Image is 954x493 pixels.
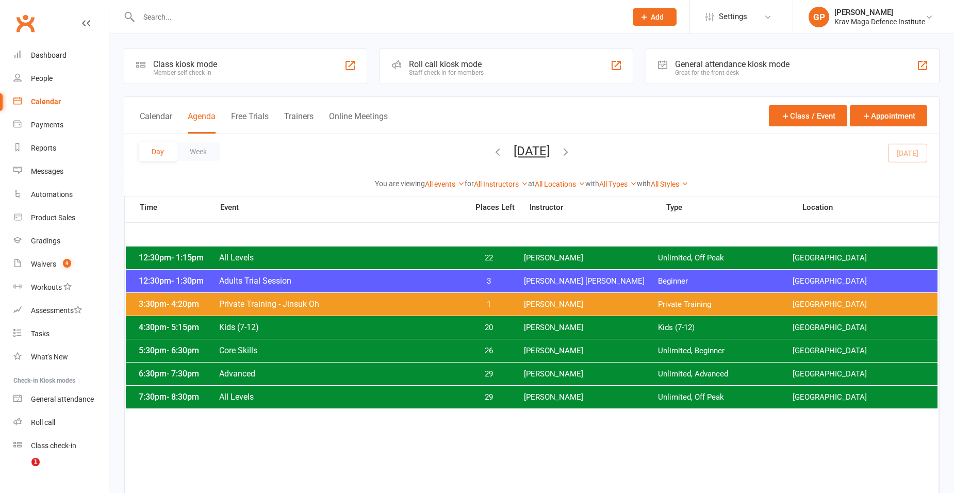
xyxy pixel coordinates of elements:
span: 5:30pm [136,346,219,355]
div: GP [809,7,829,27]
div: General attendance kiosk mode [675,59,789,69]
div: Reports [31,144,56,152]
span: Settings [719,5,747,28]
a: Messages [13,160,109,183]
span: 3:30pm [136,299,219,309]
a: Assessments [13,299,109,322]
button: Free Trials [231,111,269,134]
a: Clubworx [12,10,38,36]
button: Trainers [284,111,314,134]
a: People [13,67,109,90]
span: Unlimited, Beginner [658,346,793,356]
span: Add [651,13,664,21]
button: Class / Event [769,105,847,126]
span: Advanced [219,369,462,379]
span: Adults Trial Session [219,276,462,286]
div: Workouts [31,283,62,291]
span: 12:30pm [136,276,219,286]
span: [PERSON_NAME] [524,369,659,379]
span: Kids (7-12) [219,322,462,332]
span: 1 [462,300,516,309]
span: All Levels [219,253,462,262]
span: 20 [462,323,516,333]
span: [GEOGRAPHIC_DATA] [793,323,927,333]
button: Week [177,142,220,161]
span: [GEOGRAPHIC_DATA] [793,253,927,263]
a: All Locations [535,180,585,188]
div: Krav Maga Defence Institute [834,17,925,26]
div: What's New [31,353,68,361]
span: 26 [462,346,516,356]
span: 29 [462,392,516,402]
a: All events [425,180,465,188]
span: - 1:30pm [171,276,204,286]
span: Private Training [658,300,793,309]
a: All Instructors [474,180,528,188]
span: - 1:15pm [171,253,204,262]
div: Class check-in [31,441,76,450]
a: Product Sales [13,206,109,229]
div: [PERSON_NAME] [834,8,925,17]
span: - 5:15pm [167,322,199,332]
span: 7:30pm [136,392,219,402]
span: [PERSON_NAME] [524,253,659,263]
a: Roll call [13,411,109,434]
strong: for [465,179,474,188]
span: Event [220,203,468,212]
span: Instructor [530,204,666,211]
div: Product Sales [31,213,75,222]
button: Agenda [188,111,216,134]
div: Waivers [31,260,56,268]
div: Automations [31,190,73,199]
div: Staff check-in for members [409,69,484,76]
div: Messages [31,167,63,175]
a: Waivers 9 [13,253,109,276]
span: Places Left [468,204,522,211]
button: Online Meetings [329,111,388,134]
span: Type [666,204,802,211]
span: Unlimited, Off Peak [658,253,793,263]
a: Automations [13,183,109,206]
div: Tasks [31,330,50,338]
a: Workouts [13,276,109,299]
strong: You are viewing [375,179,425,188]
span: Location [802,204,939,211]
a: What's New [13,346,109,369]
span: [PERSON_NAME] [524,323,659,333]
div: Great for the front desk [675,69,789,76]
span: Time [137,203,220,215]
button: Calendar [140,111,172,134]
span: - 6:30pm [167,346,199,355]
button: Add [633,8,677,26]
strong: with [585,179,599,188]
span: 3 [462,276,516,286]
div: People [31,74,53,83]
span: Unlimited, Advanced [658,369,793,379]
span: - 4:20pm [167,299,199,309]
div: Dashboard [31,51,67,59]
div: Roll call kiosk mode [409,59,484,69]
a: Payments [13,113,109,137]
span: [PERSON_NAME] [PERSON_NAME] [524,276,659,286]
span: 12:30pm [136,253,219,262]
span: 6:30pm [136,369,219,379]
strong: at [528,179,535,188]
button: [DATE] [514,144,550,158]
span: [GEOGRAPHIC_DATA] [793,369,927,379]
a: General attendance kiosk mode [13,388,109,411]
span: 4:30pm [136,322,219,332]
iframe: Intercom live chat [10,458,35,483]
a: Calendar [13,90,109,113]
div: Gradings [31,237,60,245]
span: [GEOGRAPHIC_DATA] [793,346,927,356]
span: All Levels [219,392,462,402]
button: Day [139,142,177,161]
a: Gradings [13,229,109,253]
a: Class kiosk mode [13,434,109,457]
span: 9 [63,259,71,268]
span: [PERSON_NAME] [524,346,659,356]
span: [PERSON_NAME] [524,392,659,402]
a: Tasks [13,322,109,346]
a: Reports [13,137,109,160]
div: Member self check-in [153,69,217,76]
